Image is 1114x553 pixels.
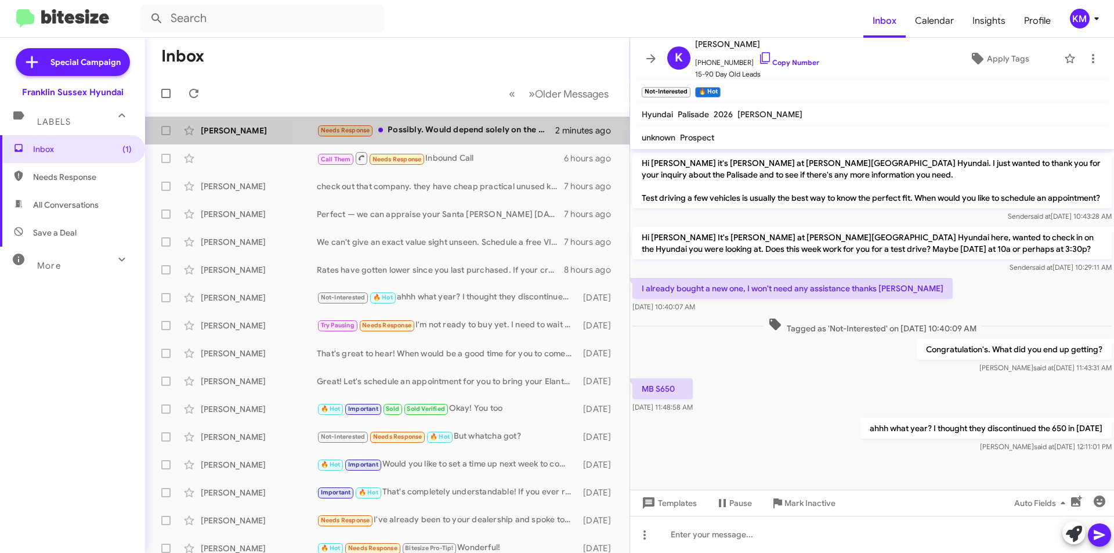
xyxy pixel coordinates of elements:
button: KM [1060,9,1101,28]
div: Possibly. Would depend solely on the deal we could make. I don't actually need a car this big any... [317,124,555,137]
span: More [37,261,61,271]
span: Sold Verified [407,405,445,413]
span: Needs Response [373,433,422,440]
div: 7 hours ago [564,236,620,248]
span: [PERSON_NAME] [737,109,802,120]
a: Calendar [906,4,963,38]
div: Perfect — we can appraise your Santa [PERSON_NAME] [DATE]. Morning (9–11am), midday (12–2pm) or a... [317,208,564,220]
span: K [675,49,683,67]
button: Auto Fields [1005,493,1079,514]
div: [PERSON_NAME] [201,264,317,276]
div: check out that company. they have cheap practical unused kitchen equipment [317,180,564,192]
div: Would you like to set a time up next week to come check it out. After the 13th since thats when i... [317,458,577,471]
a: Profile [1015,4,1060,38]
span: Not-Interested [321,433,366,440]
span: Not-Interested [321,294,366,301]
span: Prospect [680,132,714,143]
span: Save a Deal [33,227,77,238]
span: Needs Response [33,171,132,183]
span: All Conversations [33,199,99,211]
span: [DATE] 11:48:58 AM [632,403,693,411]
span: 🔥 Hot [321,461,341,468]
span: Mark Inactive [784,493,835,514]
div: [PERSON_NAME] [201,515,317,526]
div: [DATE] [577,348,620,359]
span: Palisade [678,109,709,120]
span: Older Messages [535,88,609,100]
button: Previous [502,82,522,106]
span: Hyundai [642,109,673,120]
small: Not-Interested [642,87,690,97]
span: said at [1032,263,1052,272]
span: Auto Fields [1014,493,1070,514]
div: I've already been to your dealership and spoke to [PERSON_NAME] [317,514,577,527]
span: Sender [DATE] 10:43:28 AM [1008,212,1112,221]
div: [PERSON_NAME] [201,180,317,192]
span: Sold [386,405,399,413]
span: Bitesize Pro-Tip! [405,544,453,552]
div: [PERSON_NAME] [201,487,317,498]
button: Mark Inactive [761,493,845,514]
span: Important [348,461,378,468]
button: Pause [706,493,761,514]
div: [DATE] [577,431,620,443]
div: [PERSON_NAME] [201,348,317,359]
div: ahhh what year? I thought they discontinued the 650 in [DATE] [317,291,577,304]
nav: Page navigation example [502,82,616,106]
span: 🔥 Hot [373,294,393,301]
span: 15-90 Day Old Leads [695,68,819,80]
span: Needs Response [321,126,370,134]
div: [DATE] [577,403,620,415]
span: 2026 [714,109,733,120]
span: Inbox [33,143,132,155]
a: Inbox [863,4,906,38]
p: Hi [PERSON_NAME] it's [PERSON_NAME] at [PERSON_NAME][GEOGRAPHIC_DATA] Hyundai. I just wanted to t... [632,153,1112,208]
div: 7 hours ago [564,208,620,220]
p: ahhh what year? I thought they discontinued the 650 in [DATE] [860,418,1112,439]
div: Great! Let's schedule an appointment for you to bring your Elantra in and discuss the details. Wh... [317,375,577,387]
div: That's great to hear! When would be a good time for you to come by and discuss the sale of your T... [317,348,577,359]
span: Labels [37,117,71,127]
div: [PERSON_NAME] [201,320,317,331]
div: Inbound Call [317,151,564,165]
div: [PERSON_NAME] [201,236,317,248]
div: 6 hours ago [564,153,620,164]
span: 🔥 Hot [359,489,378,496]
span: » [529,86,535,101]
div: [DATE] [577,320,620,331]
span: Needs Response [321,516,370,524]
div: We can't give an exact value sight unseen. Schedule a free VIP appraisal—or send year, trim, VIN ... [317,236,564,248]
p: Hi [PERSON_NAME] It's [PERSON_NAME] at [PERSON_NAME][GEOGRAPHIC_DATA] Hyundai here, wanted to che... [632,227,1112,259]
div: KM [1070,9,1090,28]
button: Apply Tags [939,48,1058,69]
p: I already bought a new one, I won't need any assistance thanks [PERSON_NAME] [632,278,953,299]
span: Needs Response [362,321,411,329]
a: Insights [963,4,1015,38]
div: [PERSON_NAME] [201,403,317,415]
span: Tagged as 'Not-Interested' on [DATE] 10:40:09 AM [764,317,981,334]
span: said at [1034,442,1054,451]
span: Needs Response [348,544,397,552]
span: Special Campaign [50,56,121,68]
p: Congratulation's. What did you end up getting? [917,339,1112,360]
small: 🔥 Hot [695,87,720,97]
a: Copy Number [758,58,819,67]
div: 7 hours ago [564,180,620,192]
h1: Inbox [161,47,204,66]
div: [DATE] [577,487,620,498]
span: Pause [729,493,752,514]
span: [PERSON_NAME] [695,37,819,51]
span: Apply Tags [987,48,1029,69]
div: [DATE] [577,375,620,387]
div: That's completely understandable! If you ever reconsider or want to chat in the future, feel free... [317,486,577,499]
span: [PERSON_NAME] [DATE] 11:43:31 AM [979,363,1112,372]
div: But whatcha got? [317,430,577,443]
span: unknown [642,132,675,143]
span: Important [348,405,378,413]
div: [PERSON_NAME] [201,375,317,387]
div: Okay! You too [317,402,577,415]
span: 🔥 Hot [430,433,450,440]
